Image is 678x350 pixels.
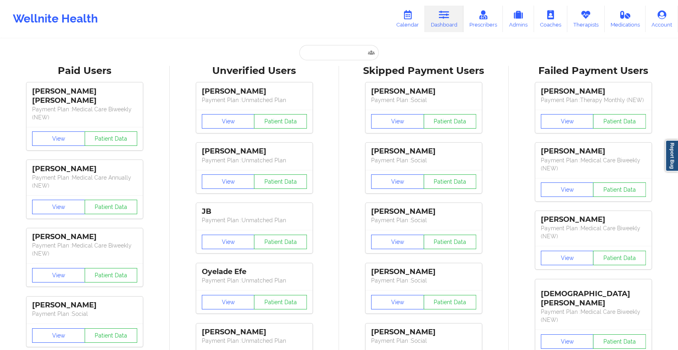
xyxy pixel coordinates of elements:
a: Dashboard [425,6,463,32]
div: [PERSON_NAME] [371,327,476,337]
div: [PERSON_NAME] [PERSON_NAME] [32,87,137,105]
p: Payment Plan : Unmatched Plan [202,216,307,224]
button: View [541,114,594,129]
p: Payment Plan : Unmatched Plan [202,276,307,285]
button: Patient Data [254,235,307,249]
button: Patient Data [254,114,307,129]
div: [PERSON_NAME] [32,301,137,310]
p: Payment Plan : Social [371,96,476,104]
button: Patient Data [254,174,307,189]
button: Patient Data [424,295,477,309]
button: Patient Data [85,131,138,146]
p: Payment Plan : Social [371,156,476,164]
p: Payment Plan : Medical Care Biweekly (NEW) [541,224,646,240]
a: Report Bug [665,140,678,172]
button: Patient Data [593,182,646,197]
button: View [371,295,424,309]
div: [PERSON_NAME] [541,215,646,224]
button: View [371,235,424,249]
p: Payment Plan : Social [371,216,476,224]
button: Patient Data [593,334,646,349]
a: Coaches [534,6,567,32]
div: [PERSON_NAME] [202,147,307,156]
button: Patient Data [424,174,477,189]
a: Account [646,6,678,32]
div: [PERSON_NAME] [202,327,307,337]
button: View [541,182,594,197]
button: Patient Data [593,251,646,265]
button: Patient Data [85,200,138,214]
button: View [202,235,255,249]
button: View [32,328,85,343]
div: [DEMOGRAPHIC_DATA][PERSON_NAME] [541,283,646,308]
div: Unverified Users [175,65,334,77]
p: Payment Plan : Therapy Monthly (NEW) [541,96,646,104]
div: Paid Users [6,65,164,77]
button: View [202,114,255,129]
button: View [541,251,594,265]
div: Oyelade Efe [202,267,307,276]
button: View [32,268,85,282]
p: Payment Plan : Unmatched Plan [202,96,307,104]
div: [PERSON_NAME] [32,164,137,174]
button: View [32,200,85,214]
div: [PERSON_NAME] [371,147,476,156]
p: Payment Plan : Medical Care Biweekly (NEW) [32,105,137,121]
button: Patient Data [593,114,646,129]
p: Payment Plan : Medical Care Biweekly (NEW) [32,242,137,258]
button: View [371,174,424,189]
a: Calendar [390,6,425,32]
button: Patient Data [424,114,477,129]
a: Admins [503,6,534,32]
div: [PERSON_NAME] [32,232,137,242]
div: [PERSON_NAME] [541,147,646,156]
p: Payment Plan : Social [371,276,476,285]
button: Patient Data [85,328,138,343]
button: View [202,174,255,189]
div: [PERSON_NAME] [371,267,476,276]
div: Skipped Payment Users [345,65,503,77]
button: View [541,334,594,349]
a: Therapists [567,6,605,32]
div: [PERSON_NAME] [371,207,476,216]
p: Payment Plan : Medical Care Biweekly (NEW) [541,156,646,172]
button: Patient Data [424,235,477,249]
div: [PERSON_NAME] [202,87,307,96]
p: Payment Plan : Medical Care Biweekly (NEW) [541,308,646,324]
a: Prescribers [463,6,503,32]
div: [PERSON_NAME] [541,87,646,96]
div: JB [202,207,307,216]
button: Patient Data [85,268,138,282]
div: Failed Payment Users [514,65,673,77]
button: View [371,114,424,129]
button: View [32,131,85,146]
p: Payment Plan : Medical Care Annually (NEW) [32,174,137,190]
div: [PERSON_NAME] [371,87,476,96]
p: Payment Plan : Unmatched Plan [202,337,307,345]
button: View [202,295,255,309]
a: Medications [605,6,646,32]
p: Payment Plan : Social [371,337,476,345]
p: Payment Plan : Unmatched Plan [202,156,307,164]
button: Patient Data [254,295,307,309]
p: Payment Plan : Social [32,310,137,318]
